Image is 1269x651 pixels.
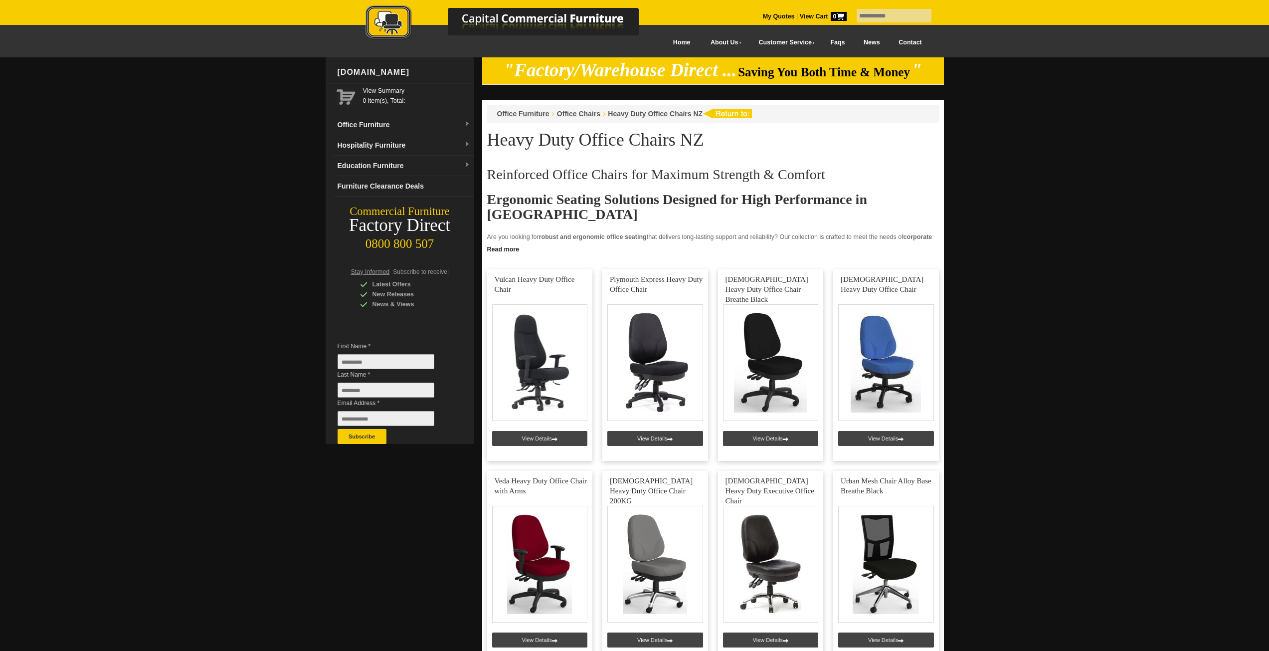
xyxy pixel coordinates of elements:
a: Click to read more [482,242,944,254]
div: 0800 800 507 [326,232,474,251]
h2: Reinforced Office Chairs for Maximum Strength & Comfort [487,167,939,182]
input: Last Name * [338,383,434,398]
a: Education Furnituredropdown [334,156,474,176]
a: About Us [700,31,747,54]
span: Subscribe to receive: [393,268,449,275]
a: Office Furniture [497,110,549,118]
div: News & Views [360,299,455,309]
a: Office Chairs [557,110,600,118]
img: dropdown [464,121,470,127]
span: Saving You Both Time & Money [738,65,910,79]
img: dropdown [464,162,470,168]
span: 0 item(s), Total: [363,86,470,104]
img: dropdown [464,142,470,148]
a: Faqs [821,31,855,54]
img: return to [703,109,752,118]
div: [DOMAIN_NAME] [334,57,474,87]
div: New Releases [360,289,455,299]
strong: View Cart [800,13,847,20]
a: View Summary [363,86,470,96]
input: First Name * [338,354,434,369]
div: Latest Offers [360,279,455,289]
strong: Ergonomic Seating Solutions Designed for High Performance in [GEOGRAPHIC_DATA] [487,192,867,222]
a: News [854,31,889,54]
a: Heavy Duty Office Chairs NZ [608,110,703,118]
div: Commercial Furniture [326,205,474,218]
span: Stay Informed [351,268,390,275]
a: View Cart0 [798,13,846,20]
a: Contact [889,31,931,54]
img: Capital Commercial Furniture Logo [338,5,687,41]
p: Are you looking for that delivers long-lasting support and reliability? Our collection is crafted... [487,232,939,262]
a: Customer Service [747,31,821,54]
em: "Factory/Warehouse Direct ... [504,60,736,80]
span: Email Address * [338,398,449,408]
h1: Heavy Duty Office Chairs NZ [487,130,939,149]
a: Office Furnituredropdown [334,115,474,135]
span: 0 [831,12,847,21]
span: Last Name * [338,370,449,380]
a: Hospitality Furnituredropdown [334,135,474,156]
a: My Quotes [763,13,795,20]
li: › [552,109,554,119]
span: First Name * [338,341,449,351]
a: Furniture Clearance Deals [334,176,474,197]
button: Subscribe [338,429,386,444]
input: Email Address * [338,411,434,426]
li: › [603,109,605,119]
div: Factory Direct [326,218,474,232]
strong: robust and ergonomic office seating [539,233,647,240]
em: " [911,60,922,80]
a: Capital Commercial Furniture Logo [338,5,687,44]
